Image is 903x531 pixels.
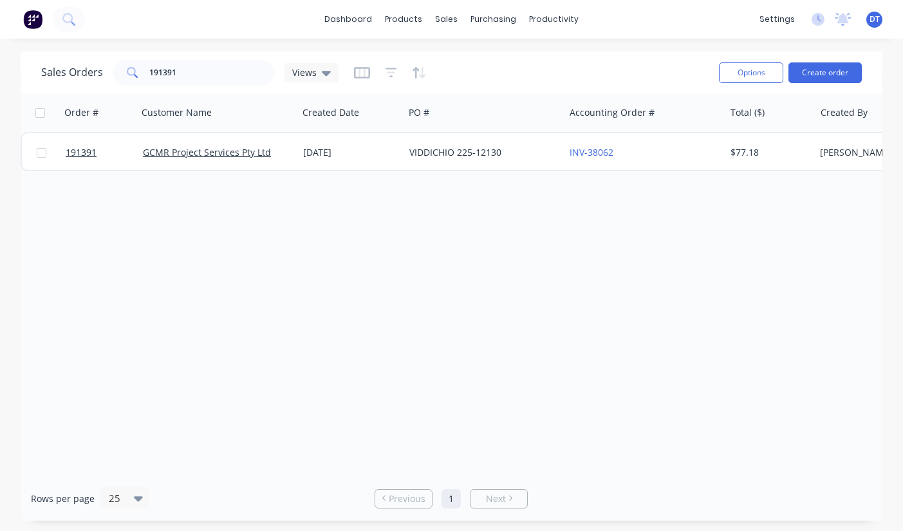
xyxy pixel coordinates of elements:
div: Total ($) [731,106,765,119]
a: GCMR Project Services Pty Ltd [143,146,271,158]
a: INV-38062 [570,146,613,158]
div: purchasing [464,10,523,29]
span: 191391 [66,146,97,159]
a: Page 1 is your current page [442,489,461,508]
a: dashboard [318,10,378,29]
div: Created By [821,106,868,119]
div: sales [429,10,464,29]
span: Views [292,66,317,79]
span: Rows per page [31,492,95,505]
img: Factory [23,10,42,29]
span: Previous [389,492,425,505]
div: productivity [523,10,585,29]
h1: Sales Orders [41,66,103,79]
ul: Pagination [369,489,533,508]
div: [DATE] [303,146,399,159]
button: Options [719,62,783,83]
div: settings [753,10,801,29]
div: PO # [409,106,429,119]
div: products [378,10,429,29]
div: Accounting Order # [570,106,655,119]
div: $77.18 [731,146,806,159]
span: Next [486,492,506,505]
a: 191391 [66,133,143,172]
input: Search... [149,60,275,86]
div: VIDDICHIO 225-12130 [409,146,552,159]
div: Customer Name [142,106,212,119]
a: Previous page [375,492,432,505]
div: Order # [64,106,98,119]
button: Create order [788,62,862,83]
span: DT [870,14,880,25]
div: Created Date [303,106,359,119]
a: Next page [470,492,527,505]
